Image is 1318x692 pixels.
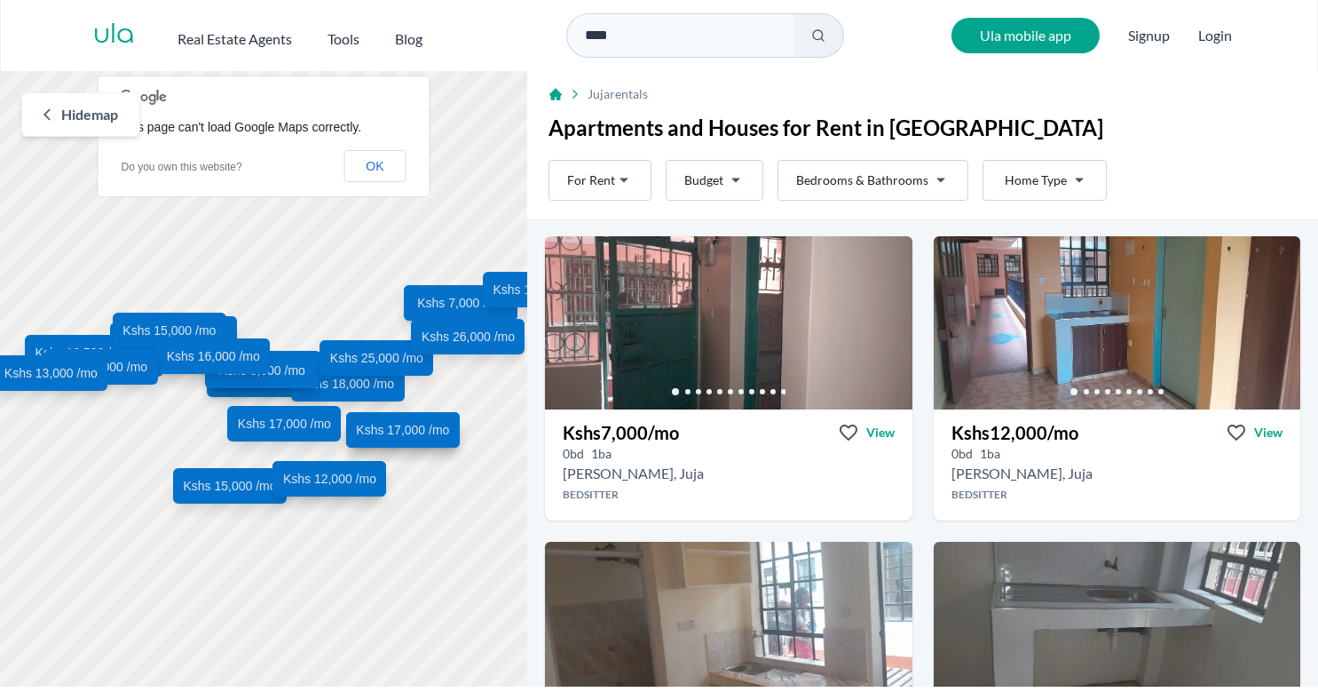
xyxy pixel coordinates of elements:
span: View [866,424,895,441]
h5: 1 bathrooms [591,445,612,463]
a: Kshs 26,000 /mo [411,318,525,354]
button: Home Type [983,160,1107,201]
h3: Kshs 12,000 /mo [951,420,1078,445]
span: Kshs 18,000 /mo [301,374,394,392]
h1: Apartments and Houses for Rent in [GEOGRAPHIC_DATA] [549,114,1297,142]
span: Kshs 15,000 /mo [122,322,216,339]
button: OK [343,150,406,182]
span: Hide map [61,104,118,125]
a: Kshs 15,000 /mo [44,349,158,385]
a: Blog [395,21,422,50]
a: Kshs 12,500 /mo [25,334,138,370]
a: Kshs 25,000 /mo [320,339,433,375]
h2: Tools [328,28,359,50]
span: Kshs 17,000 /mo [356,420,449,438]
h5: 1 bathrooms [980,445,1000,463]
span: Kshs 8,000 /mo [219,361,305,378]
span: This page can't load Google Maps correctly. [121,120,362,134]
a: Kshs 12,000 /mo [110,322,224,358]
h2: Real Estate Agents [178,28,292,50]
span: Kshs 12,500 /mo [36,343,129,361]
a: Do you own this website? [122,161,242,173]
span: Kshs 17,000 /mo [238,414,331,432]
h2: Blog [395,28,422,50]
span: Kshs 15,000 /mo [184,477,277,495]
button: Real Estate Agents [178,21,292,50]
span: Bedrooms & Bathrooms [796,171,928,189]
button: Budget [666,160,763,201]
a: Kshs 12,000 /mo [272,461,386,497]
h5: 0 bedrooms [951,445,973,463]
a: Kshs 17,000 /mo [346,411,460,447]
span: Home Type [1005,171,1067,189]
a: Kshs 8,000 /mo [205,352,319,387]
a: Kshs 18,000 /mo [291,365,405,401]
h2: Bedsitter for rent in Juja - Kshs 12,000/mo -Novia Fiber, Juja, Kenya, Kiambu County county [951,463,1093,484]
button: Tools [328,21,359,50]
h4: Bedsitter [934,488,1301,502]
a: ula [93,20,135,52]
span: Kshs 7,000 /mo [417,293,503,311]
span: Kshs 26,000 /mo [422,327,515,345]
nav: Main [178,21,458,50]
button: Login [1198,25,1232,46]
h5: 0 bedrooms [563,445,584,463]
span: Kshs 10,000 /mo [493,281,586,298]
a: Kshs12,000/moViewView property in detail0bd 1ba [PERSON_NAME], JujaBedsitter [934,410,1301,521]
button: Bedrooms & Bathrooms [777,160,968,201]
span: Kshs 25,000 /mo [330,348,423,366]
img: Bedsitter for rent - Kshs 12,000/mo - in Juja near Novia Fiber, Juja, Kenya, Kiambu County - main... [934,236,1301,410]
a: Kshs 10,000 /mo [483,272,596,307]
a: Kshs 15,000 /mo [173,468,287,504]
button: For Rent [549,160,651,201]
span: Kshs 15,000 /mo [134,324,227,342]
span: Budget [684,171,723,189]
span: Signup [1128,18,1170,53]
h3: Kshs 7,000 /mo [563,420,679,445]
span: Kshs 12,000 /mo [283,470,376,488]
span: Kshs 13,000 /mo [4,364,98,382]
a: Kshs 15,000 /mo [113,313,226,348]
h2: Bedsitter for rent in Juja - Kshs 7,000/mo -Ruth Collections, Juja, Kenya, Kiambu County county [563,463,704,484]
span: Juja rentals [588,85,648,103]
span: For Rent [567,171,615,189]
img: Bedsitter for rent - Kshs 7,000/mo - in Juja near Ruth Collections, Juja, Kenya, Kiambu County - ... [545,236,912,410]
a: Kshs 7,000 /mo [207,362,320,397]
span: View [1254,424,1282,441]
a: Kshs7,000/moViewView property in detail0bd 1ba [PERSON_NAME], JujaBedsitter [545,410,912,521]
a: Kshs 16,000 /mo [156,338,270,373]
a: Kshs 7,000 /mo [404,284,517,320]
h4: Bedsitter [545,488,912,502]
a: Ula mobile app [951,18,1100,53]
a: Kshs 17,000 /mo [227,405,341,441]
span: Kshs 16,000 /mo [167,346,260,364]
